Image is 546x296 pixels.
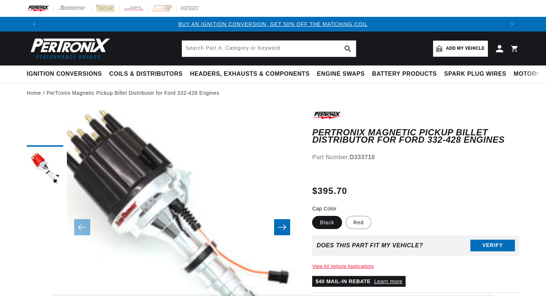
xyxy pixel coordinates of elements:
input: Search Part #, Category or Keyword [182,41,356,57]
img: Pertronix [27,36,111,61]
button: Translation missing: en.sections.announcements.next_announcement [505,17,519,31]
button: Load image 2 in gallery view [27,150,63,187]
label: Red [346,216,372,229]
div: 1 of 3 [41,20,505,28]
slideshow-component: Translation missing: en.sections.announcements.announcement_bar [8,17,538,31]
div: Part Number: [312,153,519,162]
span: Engine Swaps [317,70,365,78]
legend: Cap Color [312,205,337,213]
a: BUY AN IGNITION CONVERSION, GET 50% OFF THE MATCHING COIL [178,21,368,27]
span: Coils & Distributors [109,70,183,78]
button: Verify [470,240,515,251]
summary: Coils & Distributors [106,65,186,83]
a: Home [27,89,41,97]
button: Translation missing: en.sections.announcements.previous_announcement [27,17,41,31]
a: Add my vehicle [433,41,488,57]
span: $395.70 [312,184,347,198]
div: Does This part fit My vehicle? [316,242,423,249]
summary: Spark Plug Wires [440,65,510,83]
nav: breadcrumbs [27,89,519,97]
button: search button [340,41,356,57]
div: Announcement [41,20,505,28]
button: Slide right [274,219,290,235]
a: Learn more [374,278,402,284]
span: Add my vehicle [446,45,485,52]
span: Battery Products [372,70,437,78]
span: Spark Plug Wires [444,70,506,78]
summary: Headers, Exhausts & Components [186,65,313,83]
summary: Engine Swaps [313,65,368,83]
button: Slide left [74,219,90,235]
button: Load image 1 in gallery view [27,110,63,147]
summary: Ignition Conversions [27,65,106,83]
summary: Battery Products [368,65,440,83]
h1: PerTronix Magnetic Pickup Billet Distributor for Ford 332-428 Engines [312,129,519,144]
label: Black [312,216,342,229]
a: View All Vehicle Applications [312,264,374,269]
strong: D333710 [350,154,375,160]
p: $40 MAIL-IN REBATE [312,276,406,287]
a: PerTronix Magnetic Pickup Billet Distributor for Ford 332-428 Engines [46,89,219,97]
span: Headers, Exhausts & Components [190,70,310,78]
span: Ignition Conversions [27,70,102,78]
